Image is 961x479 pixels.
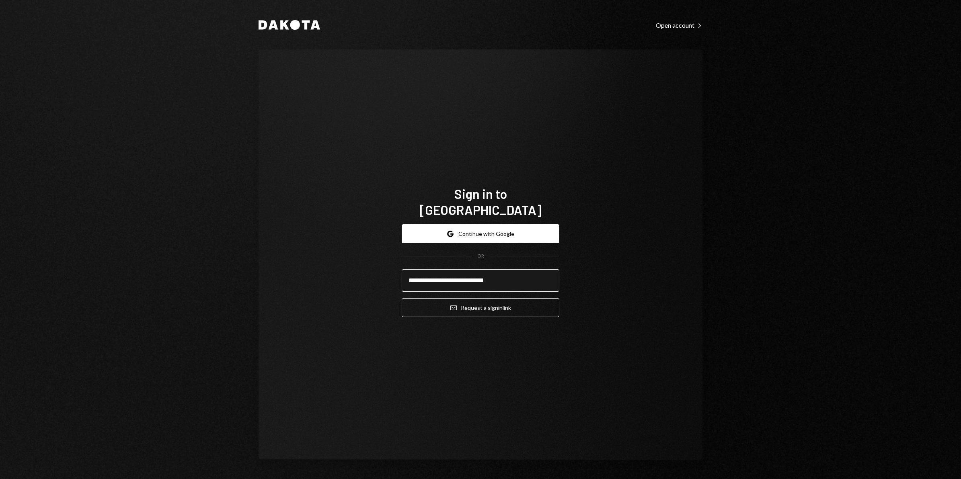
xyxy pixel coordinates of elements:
[402,224,559,243] button: Continue with Google
[656,20,702,29] a: Open account
[402,186,559,218] h1: Sign in to [GEOGRAPHIC_DATA]
[477,253,484,260] div: OR
[402,298,559,317] button: Request a signinlink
